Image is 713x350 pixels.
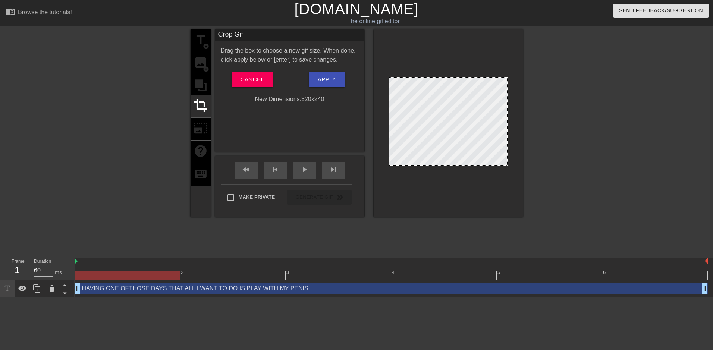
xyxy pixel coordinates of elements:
[497,269,502,276] div: 5
[705,258,708,264] img: bound-end.png
[309,72,345,87] button: Apply
[12,264,23,277] div: 1
[215,46,364,64] div: Drag the box to choose a new gif size. When done, click apply below or [enter] to save changes.
[294,1,418,17] a: [DOMAIN_NAME]
[603,269,607,276] div: 6
[215,29,364,41] div: Crop Gif
[18,9,72,15] div: Browse the tutorials!
[73,285,81,292] span: drag_handle
[613,4,709,18] button: Send Feedback/Suggestion
[232,72,273,87] button: Cancel
[329,165,338,174] span: skip_next
[619,6,703,15] span: Send Feedback/Suggestion
[392,269,396,276] div: 4
[286,269,290,276] div: 3
[6,7,72,19] a: Browse the tutorials!
[271,165,280,174] span: skip_previous
[300,165,309,174] span: play_arrow
[241,75,264,84] span: Cancel
[239,193,275,201] span: Make Private
[6,258,28,280] div: Frame
[318,75,336,84] span: Apply
[194,98,208,113] span: crop
[6,7,15,16] span: menu_book
[215,95,364,104] div: New Dimensions: 320 x 240
[701,285,709,292] span: drag_handle
[55,269,62,277] div: ms
[242,165,251,174] span: fast_rewind
[241,17,505,26] div: The online gif editor
[181,269,185,276] div: 2
[34,259,51,264] label: Duration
